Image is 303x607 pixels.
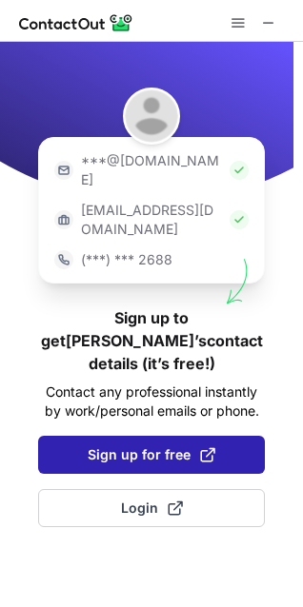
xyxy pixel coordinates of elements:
[121,499,183,518] span: Login
[81,151,222,189] p: ***@[DOMAIN_NAME]
[19,11,133,34] img: ContactOut v5.3.10
[38,306,265,375] h1: Sign up to get [PERSON_NAME]’s contact details (it’s free!)
[230,210,249,229] img: Check Icon
[54,210,73,229] img: https://contactout.com/extension/app/static/media/login-work-icon.638a5007170bc45168077fde17b29a1...
[38,382,265,421] p: Contact any professional instantly by work/personal emails or phone.
[38,489,265,527] button: Login
[54,161,73,180] img: https://contactout.com/extension/app/static/media/login-email-icon.f64bce713bb5cd1896fef81aa7b14a...
[230,161,249,180] img: Check Icon
[123,88,180,145] img: Narayani Gurunathan
[81,201,222,239] p: [EMAIL_ADDRESS][DOMAIN_NAME]
[88,445,215,464] span: Sign up for free
[38,436,265,474] button: Sign up for free
[54,250,73,269] img: https://contactout.com/extension/app/static/media/login-phone-icon.bacfcb865e29de816d437549d7f4cb...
